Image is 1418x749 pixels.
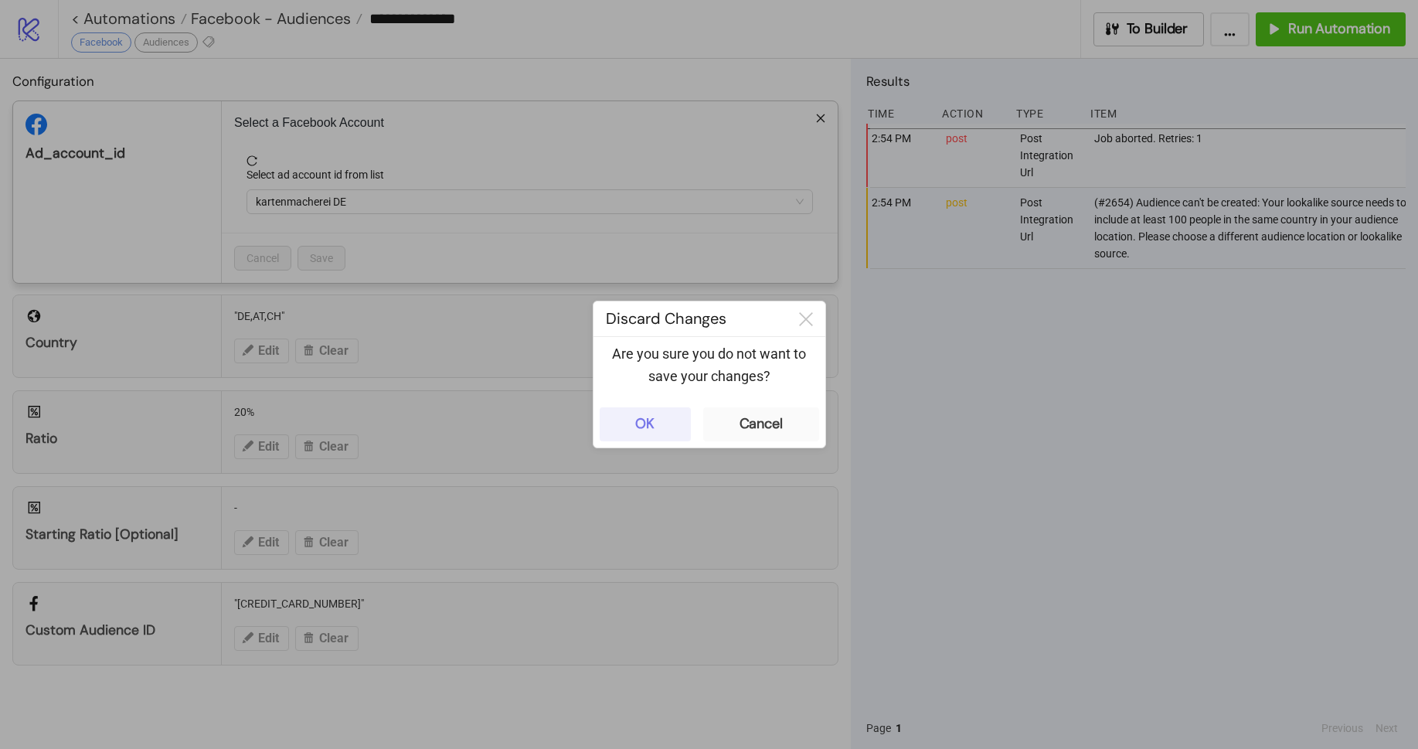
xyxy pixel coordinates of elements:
[740,415,783,433] div: Cancel
[606,343,813,387] p: Are you sure you do not want to save your changes?
[635,415,655,433] div: OK
[600,407,691,441] button: OK
[703,407,819,441] button: Cancel
[593,301,787,336] div: Discard Changes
